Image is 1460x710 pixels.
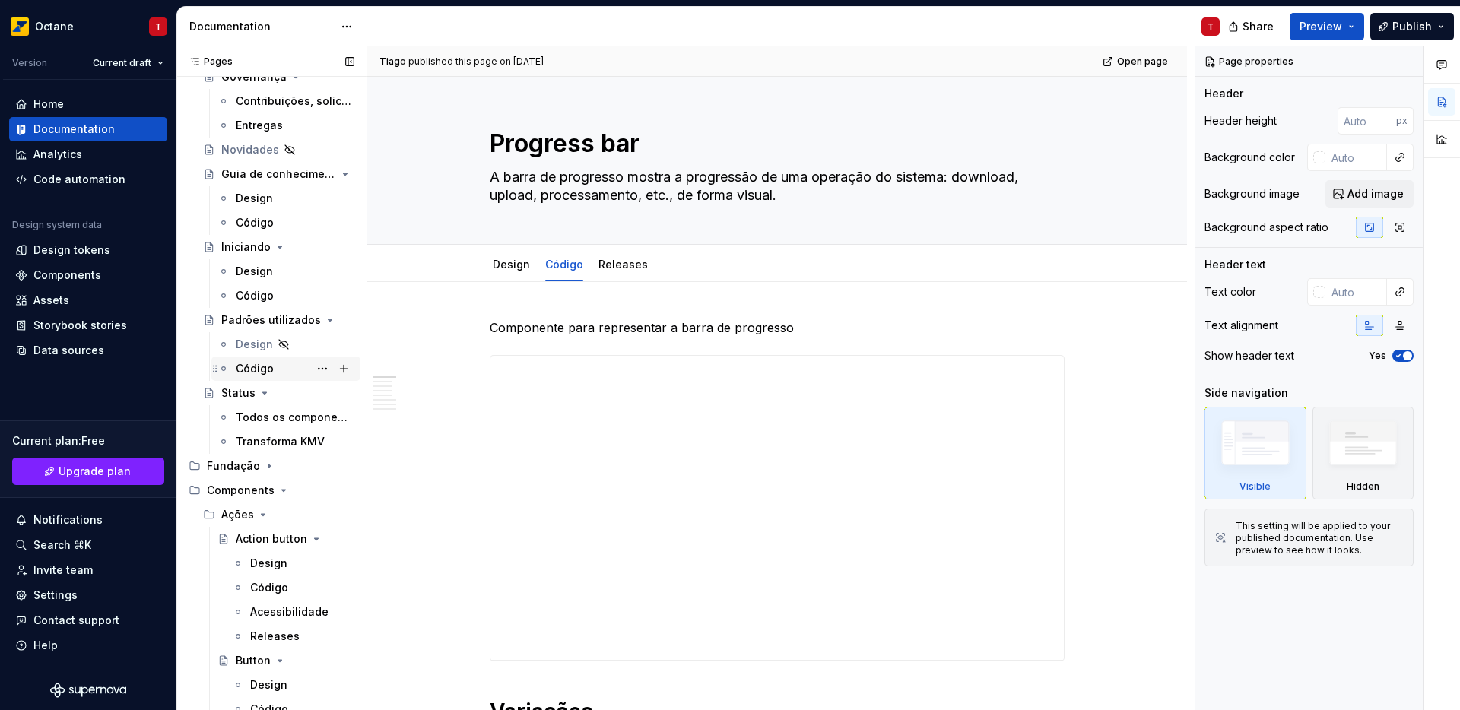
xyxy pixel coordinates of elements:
[1117,55,1168,68] span: Open page
[487,248,536,280] div: Design
[1204,86,1243,101] div: Header
[221,239,271,255] div: Iniciando
[250,580,288,595] div: Código
[1204,113,1277,128] div: Header height
[1204,186,1300,201] div: Background image
[211,259,360,284] a: Design
[236,191,273,206] div: Design
[9,142,167,166] a: Analytics
[1325,180,1414,208] button: Add image
[9,92,167,116] a: Home
[93,57,151,69] span: Current draft
[250,604,328,620] div: Acessibilidade
[33,293,69,308] div: Assets
[12,57,47,69] div: Version
[9,608,167,632] button: Contact support
[33,512,103,528] div: Notifications
[539,248,589,280] div: Código
[33,97,64,112] div: Home
[1243,19,1274,34] span: Share
[33,613,119,628] div: Contact support
[487,165,1062,208] textarea: A barra de progresso mostra a progressão de uma operação do sistema: download, upload, processame...
[1392,19,1432,34] span: Publish
[1239,480,1271,493] div: Visible
[1208,21,1214,33] div: T
[236,118,283,133] div: Entregas
[236,215,274,230] div: Código
[1204,257,1266,272] div: Header text
[197,502,360,527] div: Ações
[236,361,274,376] div: Código
[9,583,167,607] a: Settings
[211,89,360,113] a: Contribuições, solicitações e bugs
[35,19,74,34] div: Octane
[221,166,336,182] div: Guia de conhecimento
[155,21,161,33] div: T
[1204,318,1278,333] div: Text alignment
[1204,348,1294,363] div: Show header text
[592,248,654,280] div: Releases
[236,410,351,425] div: Todos os componentes
[33,638,58,653] div: Help
[197,235,360,259] a: Iniciando
[12,219,102,231] div: Design system data
[9,633,167,658] button: Help
[1204,220,1328,235] div: Background aspect ratio
[490,319,1065,337] p: Componente para representar a barra de progresso
[226,624,360,648] a: Releases
[250,556,287,571] div: Design
[9,238,167,262] a: Design tokens
[197,381,360,405] a: Status
[197,138,360,162] a: Novidades
[1325,278,1387,306] input: Auto
[250,677,287,693] div: Design
[226,600,360,624] a: Acessibilidade
[236,434,325,449] div: Transforma KMV
[9,558,167,582] a: Invite team
[189,19,333,34] div: Documentation
[236,288,274,303] div: Código
[11,17,29,36] img: e8093afa-4b23-4413-bf51-00cde92dbd3f.png
[1204,407,1306,499] div: Visible
[236,531,307,547] div: Action button
[598,258,648,271] a: Releases
[33,563,93,578] div: Invite team
[9,263,167,287] a: Components
[1300,19,1342,34] span: Preview
[9,338,167,363] a: Data sources
[221,312,321,328] div: Padrões utilizados
[236,264,273,279] div: Design
[493,258,530,271] a: Design
[211,648,360,673] a: Button
[86,52,170,74] button: Current draft
[487,125,1062,162] textarea: Progress bar
[1369,350,1386,362] label: Yes
[3,10,173,43] button: OctaneT
[50,683,126,698] svg: Supernova Logo
[226,575,360,600] a: Código
[33,122,115,137] div: Documentation
[197,308,360,332] a: Padrões utilizados
[236,653,271,668] div: Button
[545,258,583,271] a: Código
[211,332,360,357] a: Design
[207,458,260,474] div: Fundação
[9,288,167,312] a: Assets
[408,55,544,68] div: published this page on [DATE]
[379,55,406,68] span: Tiago
[211,357,360,381] a: Código
[211,113,360,138] a: Entregas
[33,588,78,603] div: Settings
[182,55,233,68] div: Pages
[207,483,275,498] div: Components
[1290,13,1364,40] button: Preview
[211,527,360,551] a: Action button
[211,186,360,211] a: Design
[1347,186,1404,201] span: Add image
[12,458,164,485] a: Upgrade plan
[33,318,127,333] div: Storybook stories
[226,673,360,697] a: Design
[1204,284,1256,300] div: Text color
[1204,150,1295,165] div: Background color
[1347,480,1379,493] div: Hidden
